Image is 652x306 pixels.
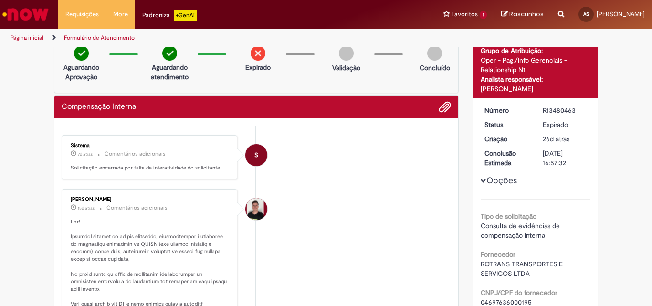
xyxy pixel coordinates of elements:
[427,46,442,61] img: img-circle-grey.png
[65,10,99,19] span: Requisições
[481,74,591,84] div: Analista responsável:
[106,204,168,212] small: Comentários adicionais
[62,103,136,111] h2: Compensação Interna Histórico de tíquete
[254,144,258,167] span: S
[480,11,487,19] span: 1
[245,63,271,72] p: Expirado
[147,63,193,82] p: Aguardando atendimento
[113,10,128,19] span: More
[174,10,197,21] p: +GenAi
[1,5,50,24] img: ServiceNow
[105,150,166,158] small: Comentários adicionais
[11,34,43,42] a: Página inicial
[477,106,536,115] dt: Número
[71,143,230,148] div: Sistema
[78,205,95,211] time: 15/09/2025 13:36:20
[71,164,230,172] p: Solicitação encerrada por falta de interatividade do solicitante.
[543,134,587,144] div: 04/09/2025 11:24:26
[452,10,478,19] span: Favoritos
[481,250,515,259] b: Fornecedor
[58,63,105,82] p: Aguardando Aprovação
[439,101,451,113] button: Adicionar anexos
[78,151,93,157] time: 23/09/2025 10:36:20
[142,10,197,21] div: Padroniza
[481,84,591,94] div: [PERSON_NAME]
[74,46,89,61] img: check-circle-green.png
[332,63,360,73] p: Validação
[477,120,536,129] dt: Status
[162,46,177,61] img: check-circle-green.png
[481,212,536,221] b: Tipo de solicitação
[71,197,230,202] div: [PERSON_NAME]
[481,46,591,55] div: Grupo de Atribuição:
[477,134,536,144] dt: Criação
[543,148,587,168] div: [DATE] 16:57:32
[245,198,267,220] div: Matheus Henrique Drudi
[481,288,557,297] b: CNPJ/CPF do fornecedor
[251,46,265,61] img: remove.png
[245,144,267,166] div: System
[64,34,135,42] a: Formulário de Atendimento
[481,222,562,240] span: Consulta de evidências de compensação interna
[509,10,544,19] span: Rascunhos
[583,11,589,17] span: AS
[543,135,569,143] time: 04/09/2025 11:24:26
[78,205,95,211] span: 15d atrás
[420,63,450,73] p: Concluído
[543,135,569,143] span: 26d atrás
[543,120,587,129] div: Expirado
[481,260,565,278] span: ROTRANS TRANSPORTES E SERVICOS LTDA
[7,29,428,47] ul: Trilhas de página
[78,151,93,157] span: 7d atrás
[481,55,591,74] div: Oper - Pag./Info Gerenciais - Relationship N1
[501,10,544,19] a: Rascunhos
[597,10,645,18] span: [PERSON_NAME]
[543,106,587,115] div: R13480463
[477,148,536,168] dt: Conclusão Estimada
[339,46,354,61] img: img-circle-grey.png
